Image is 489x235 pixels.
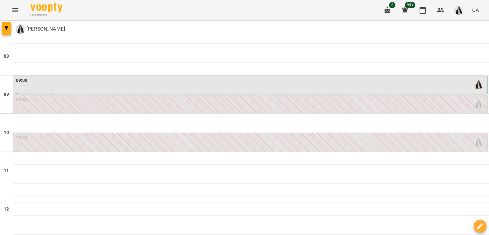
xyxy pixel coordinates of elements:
p: 0 [16,111,486,118]
label: 10:30 [16,134,28,141]
a: К [PERSON_NAME] [16,24,65,34]
button: UA [470,4,481,16]
h6: 08 [4,53,9,60]
img: К [16,24,25,34]
p: 0 [16,149,486,157]
label: 09:30 [16,96,28,103]
span: [PERSON_NAME] [16,92,54,98]
span: 2 [389,2,395,8]
img: 6be5f68e7f567926e92577630b8ad8eb.jpg [454,6,463,15]
div: Коваленко Аміна [16,24,65,34]
button: Menu [8,3,23,18]
h6: 09 [4,91,9,98]
img: Voopty Logo [31,3,62,12]
h6: 12 [4,206,9,213]
label: 09:00 [16,77,28,84]
img: Коваленко Аміна [474,99,483,108]
img: Коваленко Аміна [474,137,483,146]
span: 99+ [405,2,415,8]
img: Коваленко Аміна [474,80,483,89]
h6: 10 [4,129,9,136]
p: [PERSON_NAME] [25,25,65,33]
h6: 11 [4,167,9,174]
span: UA [472,7,479,13]
span: For Business [31,13,62,17]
